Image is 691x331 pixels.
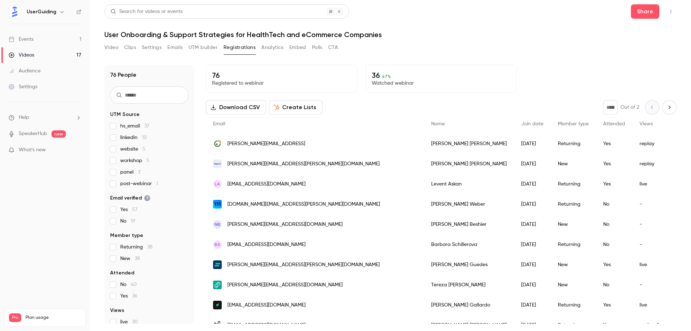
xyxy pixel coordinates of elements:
[312,42,322,53] button: Polls
[144,124,149,129] span: 37
[9,313,21,322] span: Pro
[382,74,391,79] span: 47 %
[147,245,153,250] span: 38
[596,255,632,275] div: Yes
[424,174,514,194] div: Levent Askan
[120,134,147,141] span: linkedin
[19,146,46,154] span: What's new
[632,234,672,255] div: -
[596,295,632,315] div: Yes
[120,169,140,176] span: panel
[132,294,137,299] span: 36
[424,234,514,255] div: Barbora Schillerova
[104,30,677,39] h1: User Onboarding & Support Strategies for HealthTech and eCommerce Companies
[214,241,220,248] span: BS
[551,234,596,255] div: Returning
[227,281,343,289] span: [PERSON_NAME][EMAIL_ADDRESS][DOMAIN_NAME]
[596,275,632,295] div: No
[223,42,256,53] button: Registrations
[110,232,143,239] span: Member type
[131,282,137,287] span: 40
[26,315,81,321] span: Plan usage
[214,221,220,228] span: NB
[514,134,551,154] div: [DATE]
[514,255,551,275] div: [DATE]
[289,42,306,53] button: Embed
[120,318,138,326] span: live
[551,255,596,275] div: New
[551,295,596,315] div: Returning
[156,181,158,186] span: 1
[9,52,34,59] div: Videos
[120,218,135,225] span: No
[120,157,149,164] span: workshop
[514,174,551,194] div: [DATE]
[19,130,47,138] a: SpeakerHub
[120,122,149,130] span: hs_email
[104,42,118,53] button: Video
[227,140,305,148] span: [PERSON_NAME][EMAIL_ADDRESS]
[213,139,222,148] img: jiffy.ai
[212,80,351,87] p: Registered to webinar
[514,295,551,315] div: [DATE]
[596,134,632,154] div: Yes
[189,42,218,53] button: UTM builder
[632,134,672,154] div: replay
[632,214,672,234] div: -
[227,322,306,329] span: [EMAIL_ADDRESS][DOMAIN_NAME]
[9,67,41,75] div: Audience
[120,292,137,300] span: Yes
[131,219,135,224] span: 19
[631,4,659,19] button: Share
[227,201,380,208] span: [DOMAIN_NAME][EMAIL_ADDRESS][PERSON_NAME][DOMAIN_NAME]
[632,295,672,315] div: live
[632,154,672,174] div: replay
[110,71,136,79] h1: 76 People
[227,160,380,168] span: [PERSON_NAME][EMAIL_ADDRESS][PERSON_NAME][DOMAIN_NAME]
[110,194,150,202] span: Email verified
[73,147,81,153] iframe: Noticeable Trigger
[27,8,56,15] h6: UserGuiding
[132,319,138,325] span: 30
[514,194,551,214] div: [DATE]
[424,255,514,275] div: [PERSON_NAME] Guedes
[9,114,81,121] li: help-dropdown-opener
[213,281,222,289] img: medevio.cz
[213,200,222,209] img: mazars.de
[146,158,149,163] span: 5
[110,111,140,118] span: UTM Source
[213,321,222,330] img: smrtbld.com
[110,8,182,15] div: Search for videos or events
[227,180,306,188] span: [EMAIL_ADDRESS][DOMAIN_NAME]
[603,121,625,126] span: Attended
[596,154,632,174] div: Yes
[328,42,338,53] button: CTA
[372,80,511,87] p: Watched webinar
[132,207,137,212] span: 57
[424,134,514,154] div: [PERSON_NAME] [PERSON_NAME]
[120,255,140,262] span: New
[9,6,21,18] img: UserGuiding
[514,154,551,174] div: [DATE]
[120,243,153,251] span: Returning
[213,121,225,126] span: Email
[261,42,284,53] button: Analytics
[514,234,551,255] div: [DATE]
[665,6,677,17] button: Top Bar Actions
[632,275,672,295] div: -
[424,275,514,295] div: Tereza [PERSON_NAME]
[632,174,672,194] div: live
[551,275,596,295] div: New
[124,42,136,53] button: Clips
[514,275,551,295] div: [DATE]
[620,104,639,111] p: Out of 2
[227,221,343,228] span: [PERSON_NAME][EMAIL_ADDRESS][DOMAIN_NAME]
[110,307,124,314] span: Views
[227,301,306,309] span: [EMAIL_ADDRESS][DOMAIN_NAME]
[551,214,596,234] div: New
[143,147,145,152] span: 5
[551,134,596,154] div: Returning
[9,83,37,90] div: Settings
[19,114,29,121] span: Help
[120,180,158,187] span: post-webinar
